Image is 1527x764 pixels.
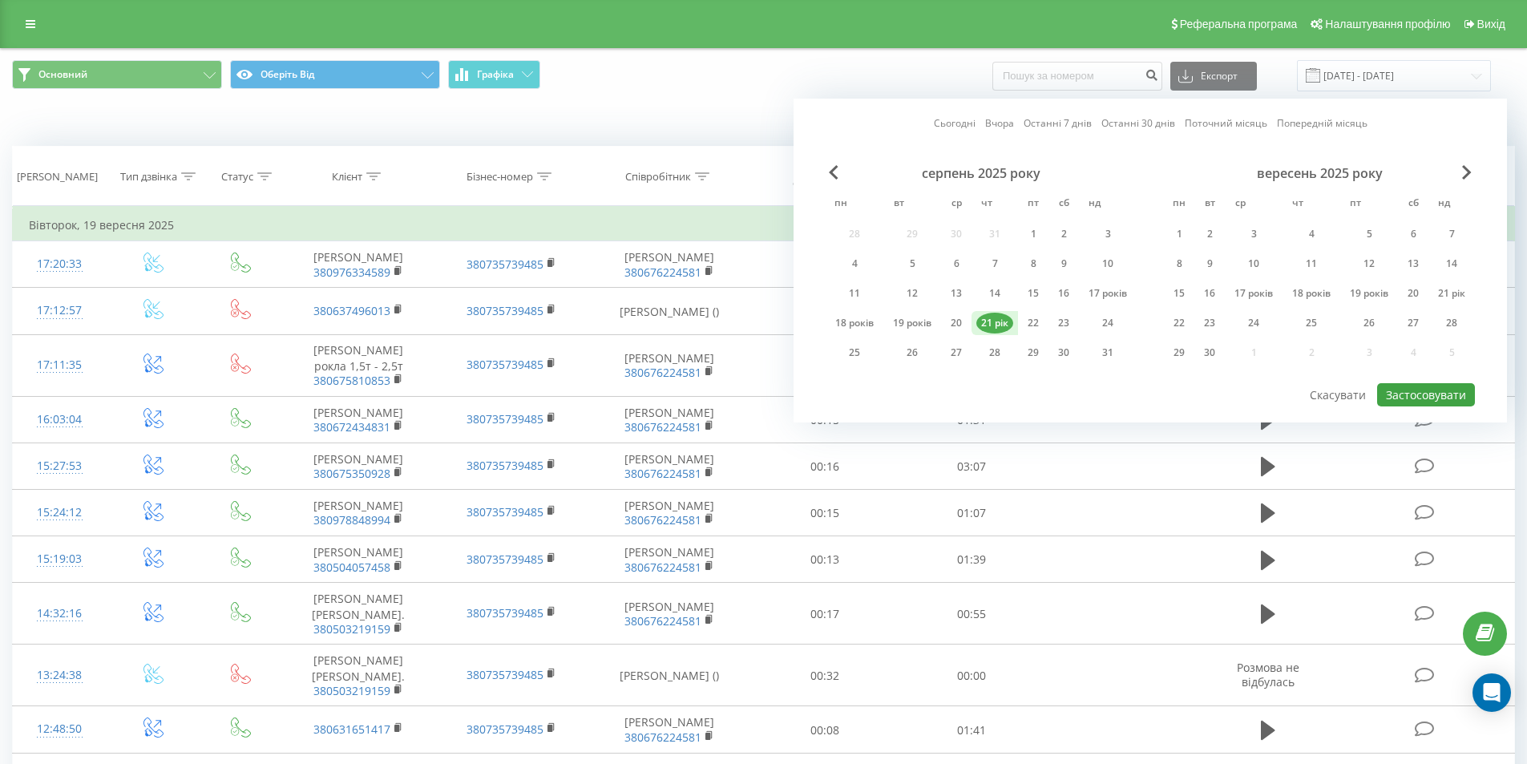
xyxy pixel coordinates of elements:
div: 6 серпня 2025 р. [941,252,972,276]
a: 380676224581 [624,512,701,528]
font: 00:17 [810,606,839,621]
abbr: субота [1052,192,1076,216]
font: 16 [1204,286,1215,300]
font: Застосовувати [1386,387,1466,402]
font: 15:27:53 [37,458,82,473]
div: Пт 8 серпня 2025 р. [1018,252,1048,276]
font: 00:55 [957,606,986,621]
button: Основний [12,60,222,89]
a: 380976334589 [313,265,390,280]
font: 01:41 [957,722,986,738]
font: 16 [1058,286,1069,300]
font: 8 [1031,257,1036,270]
font: 14 [989,286,1000,300]
font: 00:08 [810,722,839,738]
div: Пн 29 вер 2025 р. [1164,341,1194,365]
font: Останні 7 днів [1024,116,1092,130]
font: 380735739485 [467,605,543,620]
font: 27 [951,346,962,359]
abbr: четвер [975,192,999,216]
font: [PERSON_NAME] [313,249,403,265]
font: Поточний місяць [1185,116,1267,130]
div: Пн 11 вер 2025 р. [826,281,883,305]
font: ср [1235,196,1246,209]
a: 380676224581 [624,466,701,481]
font: [PERSON_NAME] [624,350,714,366]
font: [PERSON_NAME] [PERSON_NAME]. [312,591,405,622]
font: [PERSON_NAME] [624,715,714,730]
font: 380676224581 [624,730,701,745]
abbr: понеділок [1167,192,1191,216]
font: нд [1438,196,1450,209]
abbr: вівторок [887,192,911,216]
div: 31 серпня 2025 року. [1079,341,1137,365]
abbr: середа [1228,192,1252,216]
div: 18 вересня 2025 р. [1283,281,1340,305]
font: 23 [1058,316,1069,329]
font: Графіка [477,67,514,81]
font: 14:32:16 [37,605,82,620]
font: Оберіть Від [261,67,314,81]
div: Пт 1 серпня 2025 р. [1018,222,1048,246]
font: Статус [221,169,253,184]
font: 4 [1309,227,1315,241]
div: Сб 9 вер 2025 р. [1048,252,1079,276]
div: 24 вересня 2025 р. [1225,311,1283,335]
font: 29 [1174,346,1185,359]
abbr: четвер [1286,192,1310,216]
font: 6 [954,257,959,270]
font: [PERSON_NAME] [624,599,714,614]
font: 7 [992,257,998,270]
font: [PERSON_NAME] [313,498,403,513]
font: 17:11:35 [37,357,82,372]
font: [PERSON_NAME] [PERSON_NAME]. [312,653,405,684]
div: 13 серпня 2025 р. [941,281,972,305]
font: 01:31 [957,412,986,427]
font: 9 [1061,257,1067,270]
button: Експорт [1170,62,1257,91]
div: Сб 23 серп 2025 р. [1048,311,1079,335]
div: 19 серпня 2025 р. [883,311,941,335]
a: 380676224581 [624,365,701,380]
font: 26 [1363,316,1375,329]
div: чт 11 вер 2025 р. [1283,252,1340,276]
font: 380735739485 [467,411,543,426]
div: 9 вересня 2025 року. [1194,252,1225,276]
font: 12:48:50 [37,721,82,736]
a: 380676224581 [624,560,701,575]
font: 20 [951,316,962,329]
font: Налаштування профілю [1325,18,1450,30]
font: чт [1292,196,1303,209]
a: 380504057458 [313,560,390,575]
div: Пт 5 вер 2025 р. [1340,222,1398,246]
div: Пт 12 вер 2025 р. [1340,252,1398,276]
div: 28 серпня 2025 р. [972,341,1018,365]
font: 380735739485 [467,257,543,272]
button: Оберіть Від [230,60,440,89]
font: Останні 30 днів [1101,116,1175,130]
font: чт [981,196,992,209]
font: 25 [849,346,860,359]
div: 27 серпня 2025 р. [941,341,972,365]
font: 2 [1061,227,1067,241]
font: 4 [852,257,858,270]
font: 14 [1446,257,1457,270]
font: 380735739485 [467,667,543,682]
font: 12 [1363,257,1375,270]
div: нд 17 серпня 2025 р. [1079,281,1137,305]
font: 00:15 [810,412,839,427]
font: Експорт [1201,69,1238,83]
font: вт [1205,196,1215,209]
a: 380978848994 [313,512,390,528]
font: сб [1059,196,1069,209]
font: [PERSON_NAME] [313,451,403,467]
abbr: субота [1401,192,1425,216]
div: 3 серпня 2025 року. [1079,222,1137,246]
font: 18 років [1292,286,1331,300]
font: [PERSON_NAME] () [620,668,719,683]
a: 380637496013 [313,303,390,318]
font: пт [1350,196,1361,209]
